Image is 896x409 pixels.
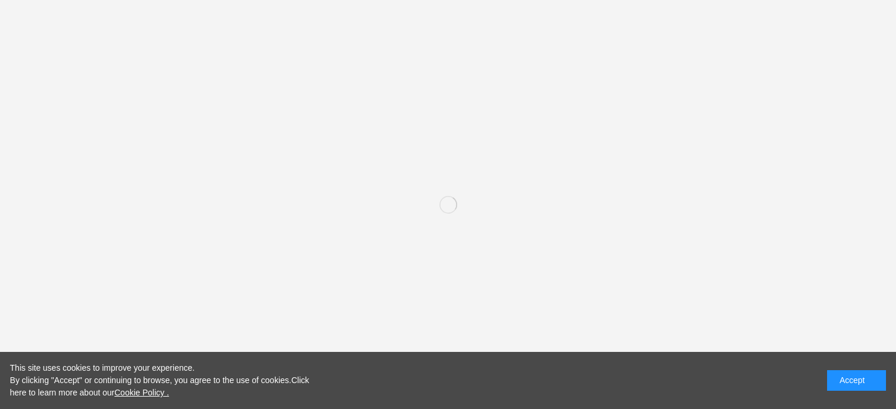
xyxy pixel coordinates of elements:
[10,363,195,373] font: This site uses cookies to improve your experience.
[10,375,292,385] font: By clicking "Accept" or continuing to browse, you agree to the use of cookies.
[839,375,865,385] font: Accept
[114,388,169,397] a: Cookie Policy .
[10,388,114,397] font: here to learn more about our
[291,375,309,385] font: Click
